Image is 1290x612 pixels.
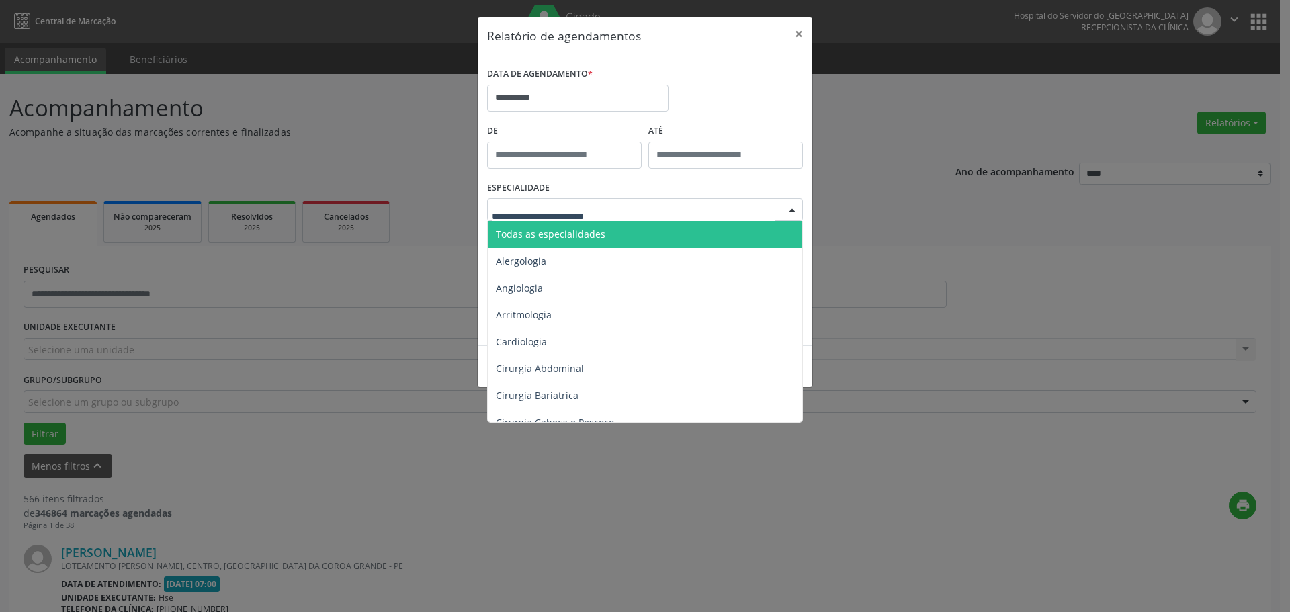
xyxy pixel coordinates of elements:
[496,389,578,402] span: Cirurgia Bariatrica
[496,362,584,375] span: Cirurgia Abdominal
[496,335,547,348] span: Cardiologia
[496,281,543,294] span: Angiologia
[487,64,593,85] label: DATA DE AGENDAMENTO
[648,121,803,142] label: ATÉ
[487,121,642,142] label: De
[496,308,552,321] span: Arritmologia
[496,416,614,429] span: Cirurgia Cabeça e Pescoço
[785,17,812,50] button: Close
[496,228,605,241] span: Todas as especialidades
[487,178,550,199] label: ESPECIALIDADE
[487,27,641,44] h5: Relatório de agendamentos
[496,255,546,267] span: Alergologia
